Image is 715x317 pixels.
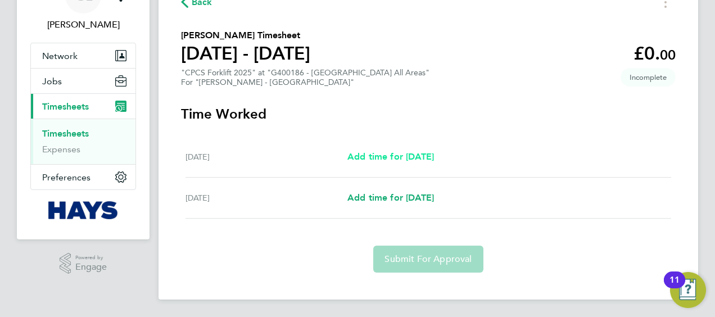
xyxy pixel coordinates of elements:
a: Go to home page [30,201,136,219]
button: Open Resource Center, 11 new notifications [670,272,706,308]
a: Timesheets [42,128,89,139]
h2: [PERSON_NAME] Timesheet [181,29,310,42]
span: Add time for [DATE] [347,151,434,162]
div: "CPCS Forklift 2025" at "G400186 - [GEOGRAPHIC_DATA] All Areas" [181,68,429,87]
a: Add time for [DATE] [347,150,434,164]
app-decimal: £0. [633,43,676,64]
a: Expenses [42,144,80,155]
div: [DATE] [185,150,347,164]
span: Powered by [75,253,107,262]
span: Add time for [DATE] [347,192,434,203]
h3: Time Worked [181,105,676,123]
button: Network [31,43,135,68]
span: Engage [75,262,107,272]
div: 11 [669,280,680,295]
button: Preferences [31,165,135,189]
span: Preferences [42,172,90,183]
span: This timesheet is Incomplete. [621,68,676,87]
div: Timesheets [31,119,135,164]
span: Gemma Ladgrove [30,18,136,31]
h1: [DATE] - [DATE] [181,42,310,65]
a: Add time for [DATE] [347,191,434,205]
button: Jobs [31,69,135,93]
div: For "[PERSON_NAME] - [GEOGRAPHIC_DATA]" [181,78,429,87]
span: Timesheets [42,101,89,112]
img: hays-logo-retina.png [48,201,119,219]
span: Network [42,51,78,61]
span: 00 [660,47,676,63]
span: Jobs [42,76,62,87]
a: Powered byEngage [60,253,107,274]
button: Timesheets [31,94,135,119]
div: [DATE] [185,191,347,205]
